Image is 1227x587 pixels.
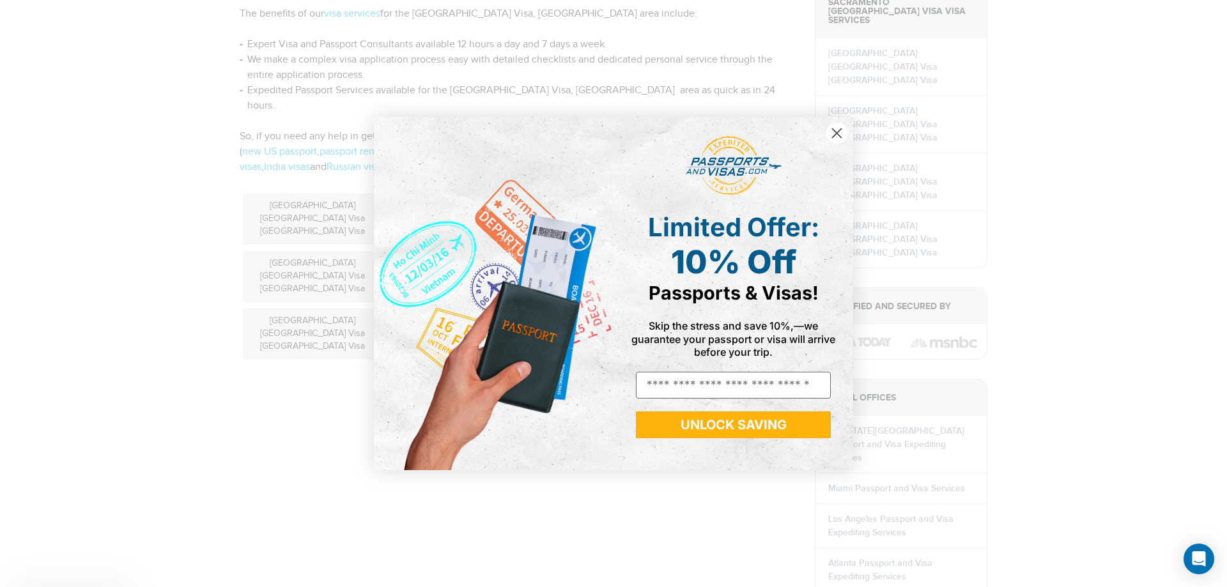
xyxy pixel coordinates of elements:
span: Skip the stress and save 10%,—we guarantee your passport or visa will arrive before your trip. [631,319,835,358]
img: de9cda0d-0715-46ca-9a25-073762a91ba7.png [374,117,613,470]
div: Open Intercom Messenger [1184,544,1214,574]
img: passports and visas [686,136,782,196]
span: 10% Off [671,243,796,281]
span: Limited Offer: [648,211,819,243]
button: UNLOCK SAVING [636,411,831,438]
button: Close dialog [826,122,848,144]
span: Passports & Visas! [649,282,819,304]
